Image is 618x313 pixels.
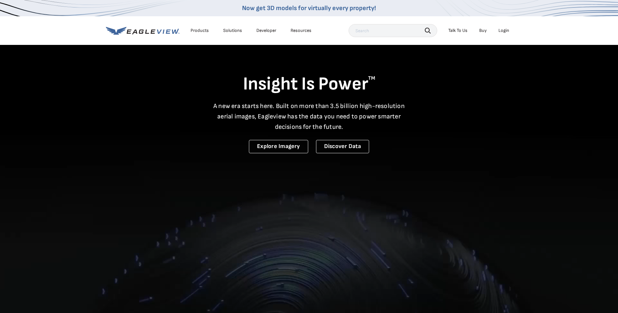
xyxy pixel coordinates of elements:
a: Buy [479,28,487,34]
h1: Insight Is Power [106,73,512,96]
div: Solutions [223,28,242,34]
div: Resources [291,28,311,34]
input: Search [349,24,437,37]
div: Login [498,28,509,34]
div: Products [191,28,209,34]
a: Developer [256,28,276,34]
a: Discover Data [316,140,369,153]
a: Explore Imagery [249,140,308,153]
sup: TM [368,75,375,81]
div: Talk To Us [448,28,467,34]
p: A new era starts here. Built on more than 3.5 billion high-resolution aerial images, Eagleview ha... [209,101,409,132]
a: Now get 3D models for virtually every property! [242,4,376,12]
